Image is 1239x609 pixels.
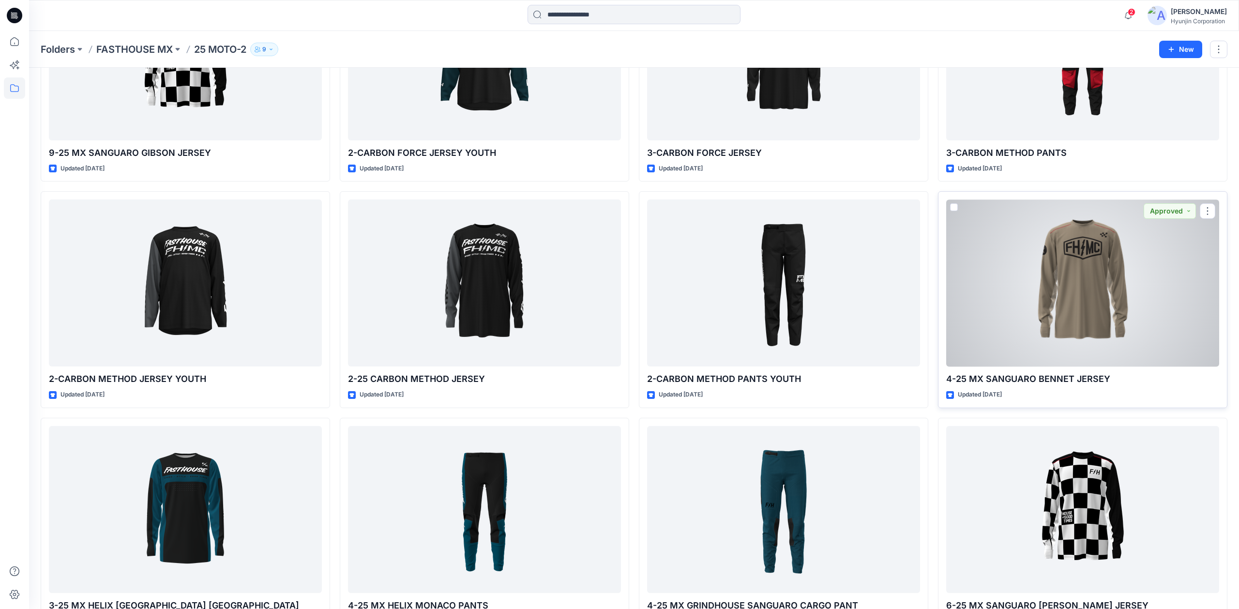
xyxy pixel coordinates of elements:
a: Folders [41,43,75,56]
a: 6-25 MX SANGUARO GIBSON JERSEY [946,426,1219,593]
div: [PERSON_NAME] [1171,6,1227,17]
p: 2-CARBON FORCE JERSEY YOUTH [348,146,621,160]
p: 3-CARBON METHOD PANTS [946,146,1219,160]
a: FASTHOUSE MX [96,43,173,56]
p: Updated [DATE] [659,164,703,174]
p: 3-CARBON FORCE JERSEY [647,146,920,160]
a: 4-25 MX GRINDHOUSE SANGUARO CARGO PANT [647,426,920,593]
p: 9 [262,44,266,55]
p: 2-CARBON METHOD PANTS YOUTH [647,372,920,386]
p: Updated [DATE] [60,164,105,174]
p: 2-25 CARBON METHOD JERSEY [348,372,621,386]
p: Updated [DATE] [958,164,1002,174]
button: 9 [250,43,278,56]
a: 4-25 MX HELIX MONACO PANTS [348,426,621,593]
a: 2-25 CARBON METHOD JERSEY [348,199,621,366]
p: 9-25 MX SANGUARO GIBSON JERSEY [49,146,322,160]
p: Updated [DATE] [958,390,1002,400]
a: 3-25 MX HELIX MONACO JERSEY [49,426,322,593]
a: 4-25 MX SANGUARO BENNET JERSEY [946,199,1219,366]
a: 2-CARBON METHOD PANTS YOUTH [647,199,920,366]
p: Updated [DATE] [60,390,105,400]
button: New [1159,41,1202,58]
p: Updated [DATE] [360,164,404,174]
img: avatar [1148,6,1167,25]
p: 2-CARBON METHOD JERSEY YOUTH [49,372,322,386]
p: Updated [DATE] [360,390,404,400]
p: Updated [DATE] [659,390,703,400]
p: 25 MOTO-2 [194,43,246,56]
a: 2-CARBON METHOD JERSEY YOUTH [49,199,322,366]
div: Hyunjin Corporation [1171,17,1227,25]
p: 4-25 MX SANGUARO BENNET JERSEY [946,372,1219,386]
span: 2 [1128,8,1135,16]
